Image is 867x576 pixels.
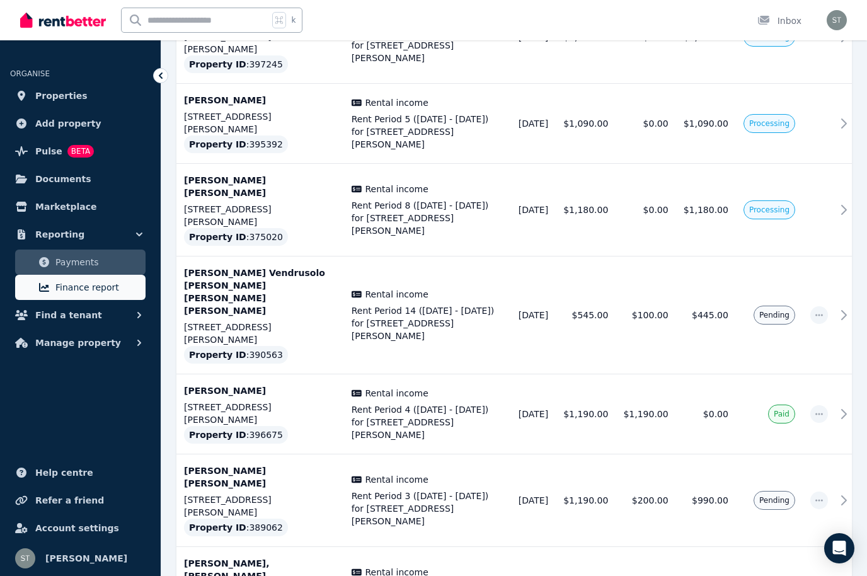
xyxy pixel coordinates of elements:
a: Help centre [10,460,151,485]
div: : 390563 [184,346,288,364]
span: ORGANISE [10,69,50,78]
span: Add property [35,116,101,131]
td: [DATE] [511,256,556,374]
div: : 395392 [184,135,288,153]
span: Find a tenant [35,308,102,323]
span: Pending [759,495,789,505]
td: $1,190.00 [556,374,616,454]
button: Reporting [10,222,151,247]
span: Rent Period 5 ([DATE] - [DATE]) for [STREET_ADDRESS][PERSON_NAME] [352,113,503,151]
p: [PERSON_NAME] [PERSON_NAME] [184,464,336,490]
span: Payments [55,255,141,270]
p: [PERSON_NAME] [PERSON_NAME] [184,174,336,199]
a: Marketplace [10,194,151,219]
a: Properties [10,83,151,108]
td: $545.00 [556,256,616,374]
span: $1,180.00 [684,205,728,215]
td: [DATE] [511,84,556,164]
span: Property ID [189,429,246,441]
td: $1,190.00 [616,374,675,454]
td: $1,190.00 [556,454,616,547]
span: Rental income [365,473,428,486]
span: BETA [67,145,94,158]
p: [STREET_ADDRESS][PERSON_NAME] [184,203,336,228]
span: Rental income [365,183,428,195]
button: Find a tenant [10,302,151,328]
span: Rental income [365,96,428,109]
span: Property ID [189,138,246,151]
img: Samantha Thomas [15,548,35,568]
span: Rental income [365,288,428,301]
span: Help centre [35,465,93,480]
a: Payments [15,250,146,275]
div: : 397245 [184,55,288,73]
div: Open Intercom Messenger [824,533,854,563]
span: Processing [749,118,789,129]
span: Documents [35,171,91,187]
div: : 375020 [184,228,288,246]
span: Property ID [189,348,246,361]
span: Rent Period 3 ([DATE] - [DATE]) for [STREET_ADDRESS][PERSON_NAME] [352,490,503,527]
span: $990.00 [692,495,728,505]
button: Manage property [10,330,151,355]
span: Rent Period 2 ([DATE] - [DATE]) for [STREET_ADDRESS][PERSON_NAME] [352,26,503,64]
a: PulseBETA [10,139,151,164]
span: Reporting [35,227,84,242]
td: $0.00 [616,84,675,164]
span: $445.00 [692,310,728,320]
span: $0.00 [703,409,728,419]
span: Finance report [55,280,141,295]
img: Samantha Thomas [827,10,847,30]
p: [PERSON_NAME] [184,384,336,397]
p: [STREET_ADDRESS][PERSON_NAME] [184,321,336,346]
p: [STREET_ADDRESS][PERSON_NAME] [184,493,336,519]
p: [STREET_ADDRESS][PERSON_NAME] [184,110,336,135]
span: $1,090.00 [684,118,728,129]
span: Processing [749,205,789,215]
a: Finance report [15,275,146,300]
span: Rent Period 4 ([DATE] - [DATE]) for [STREET_ADDRESS][PERSON_NAME] [352,403,503,441]
div: : 389062 [184,519,288,536]
span: Marketplace [35,199,96,214]
span: Pulse [35,144,62,159]
span: Account settings [35,521,119,536]
td: $0.00 [616,164,675,256]
span: [PERSON_NAME] [45,551,127,566]
span: Property ID [189,58,246,71]
p: [PERSON_NAME] [184,94,336,107]
a: Documents [10,166,151,192]
img: RentBetter [20,11,106,30]
span: Properties [35,88,88,103]
span: Paid [774,409,789,419]
span: Property ID [189,521,246,534]
span: Manage property [35,335,121,350]
p: [STREET_ADDRESS][PERSON_NAME] [184,401,336,426]
span: k [291,15,296,25]
div: : 396675 [184,426,288,444]
span: Property ID [189,231,246,243]
a: Refer a friend [10,488,151,513]
span: Refer a friend [35,493,104,508]
div: Inbox [757,14,801,27]
a: Add property [10,111,151,136]
span: Rental income [365,387,428,400]
span: Rent Period 14 ([DATE] - [DATE]) for [STREET_ADDRESS][PERSON_NAME] [352,304,503,342]
p: [PERSON_NAME] Vendrusolo [PERSON_NAME] [PERSON_NAME] [PERSON_NAME] [184,267,336,317]
td: $1,090.00 [556,84,616,164]
td: $1,180.00 [556,164,616,256]
p: [STREET_ADDRESS][PERSON_NAME] [184,30,336,55]
td: [DATE] [511,164,556,256]
td: [DATE] [511,374,556,454]
a: Account settings [10,516,151,541]
span: Pending [759,310,789,320]
span: Rent Period 8 ([DATE] - [DATE]) for [STREET_ADDRESS][PERSON_NAME] [352,199,503,237]
td: $100.00 [616,256,675,374]
td: $200.00 [616,454,675,547]
td: [DATE] [511,454,556,547]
